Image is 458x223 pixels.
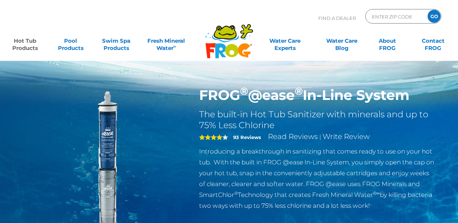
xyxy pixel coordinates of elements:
sup: ® [295,85,303,97]
a: Write Review [323,132,370,141]
span: | [319,134,321,140]
span: 4 [199,134,222,140]
h2: The built-in Hot Tub Sanitizer with minerals and up to 75% Less Chlorine [199,109,436,131]
a: ContactFROG [415,34,451,48]
a: Read Reviews [268,132,318,141]
sup: ® [240,85,248,97]
a: Hot TubProducts [7,34,43,48]
input: GO [428,10,441,23]
a: Fresh MineralWater∞ [144,34,189,48]
strong: 93 Reviews [233,134,261,140]
a: PoolProducts [53,34,88,48]
a: AboutFROG [370,34,405,48]
sup: ® [234,190,238,196]
p: Find A Dealer [318,9,356,27]
p: Introducing a breakthrough in sanitizing that comes ready to use on your hot tub. With the built ... [199,146,436,211]
sup: ∞ [173,44,176,49]
sup: ®∞ [373,190,380,196]
a: Water CareExperts [256,34,314,48]
h1: FROG @ease In-Line System [199,87,436,104]
a: Swim SpaProducts [98,34,134,48]
img: Frog Products Logo [201,14,257,59]
a: Water CareBlog [324,34,360,48]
